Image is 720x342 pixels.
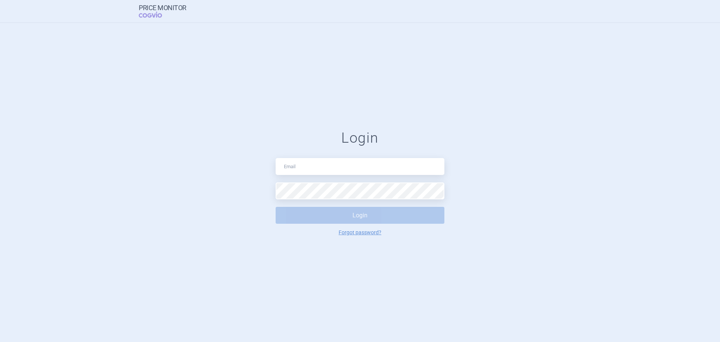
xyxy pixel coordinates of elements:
input: Email [276,158,444,175]
h1: Login [276,130,444,147]
strong: Price Monitor [139,4,186,12]
a: Price MonitorCOGVIO [139,4,186,18]
span: COGVIO [139,12,172,18]
button: Login [276,207,444,224]
a: Forgot password? [339,230,381,235]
